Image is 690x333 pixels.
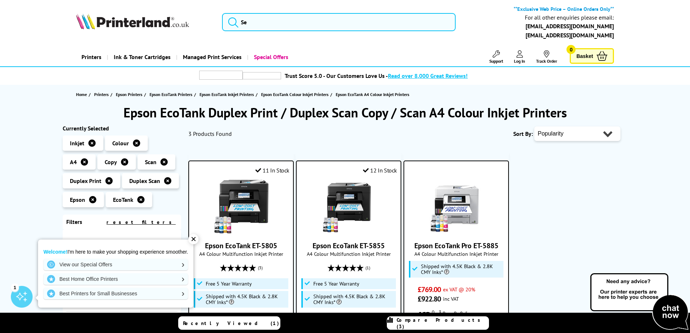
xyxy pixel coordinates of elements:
[188,234,198,244] div: ✕
[63,104,628,121] h1: Epson EcoTank Duplex Print / Duplex Scan Copy / Scan A4 Colour Inkjet Printers
[418,285,441,294] span: £769.00
[285,72,468,79] a: Trust Score 5.0 - Our Customers Love Us -Read over 8,000 Great Reviews!
[43,273,188,285] a: Best Home Office Printers
[414,241,498,250] a: Epson EcoTank Pro ET-5885
[145,158,156,166] span: Scan
[313,294,394,305] span: Shipped with 4.5K Black & 2.8K CMY Inks*
[183,320,279,326] span: Recently Viewed (1)
[429,228,484,235] a: Epson EcoTank Pro ET-5885
[514,5,614,12] b: **Exclusive Web Price – Online Orders Only**
[76,13,213,31] a: Printerland Logo
[429,179,484,234] img: Epson EcoTank Pro ET-5885
[94,91,109,98] span: Printers
[70,158,77,166] span: A4
[408,250,505,257] span: A4 Colour Multifunction Inkjet Printer
[258,261,263,275] span: (3)
[261,91,330,98] a: Epson EcoTank Colour Inkjet Printers
[94,91,110,98] a: Printers
[200,91,254,98] span: Epson EcoTank Inkjet Printers
[418,309,495,322] li: 0.3p per mono page
[526,22,614,30] a: [EMAIL_ADDRESS][DOMAIN_NAME]
[200,91,256,98] a: Epson EcoTank Inkjet Printers
[66,218,82,225] span: Filters
[261,91,329,98] span: Epson EcoTank Colour Inkjet Printers
[336,92,409,97] span: Epson EcoTank A4 Colour Inkjet Printers
[313,281,359,287] span: Free 5 Year Warranty
[222,13,456,31] input: Se
[178,316,280,330] a: Recently Viewed (1)
[176,48,247,66] a: Managed Print Services
[322,228,376,235] a: Epson EcoTank ET-5855
[363,167,397,174] div: 12 In Stock
[112,140,129,147] span: Colour
[489,50,503,64] a: Support
[214,228,268,235] a: Epson EcoTank ET-5805
[365,261,370,275] span: (1)
[76,91,89,98] a: Home
[116,91,144,98] a: Epson Printers
[536,50,557,64] a: Track Order
[150,91,192,98] span: Epson EcoTank Printers
[199,71,243,80] img: trustpilot rating
[43,288,188,299] a: Best Printers for Small Businesses
[397,317,489,330] span: Compare Products (3)
[70,177,101,184] span: Duplex Print
[255,167,289,174] div: 11 In Stock
[443,286,475,293] span: ex VAT @ 20%
[322,179,376,234] img: Epson EcoTank ET-5855
[243,72,281,79] img: trustpilot rating
[514,50,525,64] a: Log In
[525,14,614,21] div: For all other enquiries please email:
[188,130,232,137] span: 3 Products Found
[113,196,133,203] span: EcoTank
[205,241,277,250] a: Epson EcoTank ET-5805
[526,32,614,39] a: [EMAIL_ADDRESS][DOMAIN_NAME]
[43,259,188,270] a: View our Special Offers
[206,281,252,287] span: Free 5 Year Warranty
[387,316,489,330] a: Compare Products (3)
[489,58,503,64] span: Support
[106,219,176,225] a: reset filters
[388,72,468,79] span: Read over 8,000 Great Reviews!
[116,91,142,98] span: Epson Printers
[76,13,189,29] img: Printerland Logo
[193,250,289,257] span: A4 Colour Multifunction Inkjet Printer
[313,241,385,250] a: Epson EcoTank ET-5855
[43,249,67,255] strong: Welcome!
[514,58,525,64] span: Log In
[247,48,294,66] a: Special Offers
[114,48,171,66] span: Ink & Toner Cartridges
[107,48,176,66] a: Ink & Toner Cartridges
[11,283,19,291] div: 1
[70,140,84,147] span: Inkjet
[105,158,117,166] span: Copy
[576,51,593,61] span: Basket
[70,196,85,203] span: Epson
[566,45,576,54] span: 0
[206,294,287,305] span: Shipped with 4.5K Black & 2.8K CMY Inks*
[76,48,107,66] a: Printers
[129,177,160,184] span: Duplex Scan
[150,91,194,98] a: Epson EcoTank Printers
[43,249,188,255] p: I'm here to make your shopping experience smoother.
[570,48,614,64] a: Basket 0
[513,130,533,137] span: Sort By:
[63,125,181,132] div: Currently Selected
[589,272,690,332] img: Open Live Chat window
[421,263,502,275] span: Shipped with 4.5K Black & 2.8K CMY Inks*
[214,179,268,234] img: Epson EcoTank ET-5805
[300,250,397,257] span: A4 Colour Multifunction Inkjet Printer
[418,294,441,304] span: £922.80
[443,295,459,302] span: inc VAT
